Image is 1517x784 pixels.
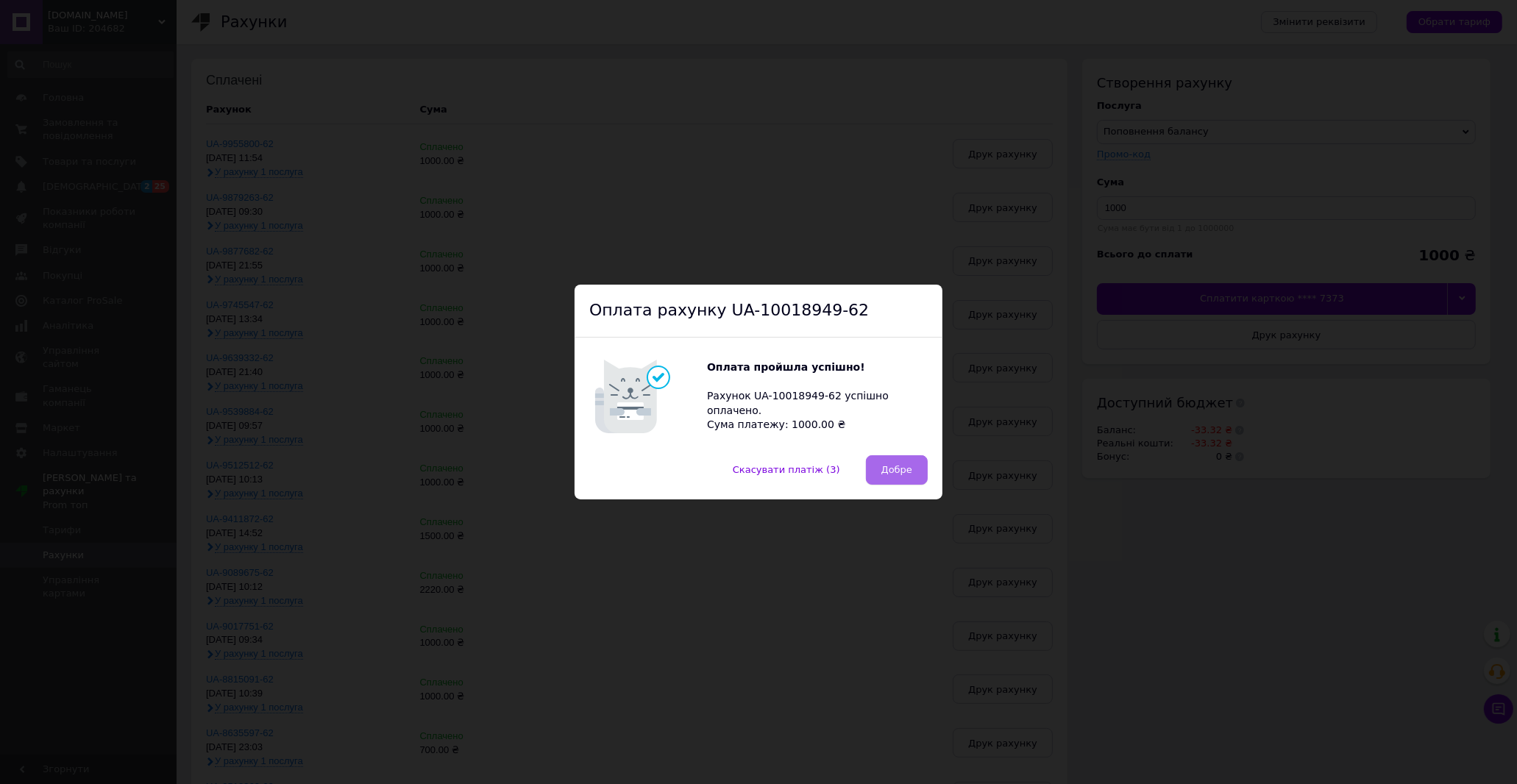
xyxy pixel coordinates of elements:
span: Добре [881,464,912,475]
img: Котик говорить Оплата пройшла успішно! [589,352,707,441]
div: Оплата рахунку UA-10018949-62 [575,285,942,338]
span: Скасувати платіж (3) [733,464,840,475]
button: Добре [866,455,928,485]
button: Скасувати платіж (3) [717,455,856,485]
div: Рахунок UA-10018949-62 успішно оплачено. Сума платежу: 1000.00 ₴ [707,360,928,432]
b: Оплата пройшла успішно! [707,361,865,373]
